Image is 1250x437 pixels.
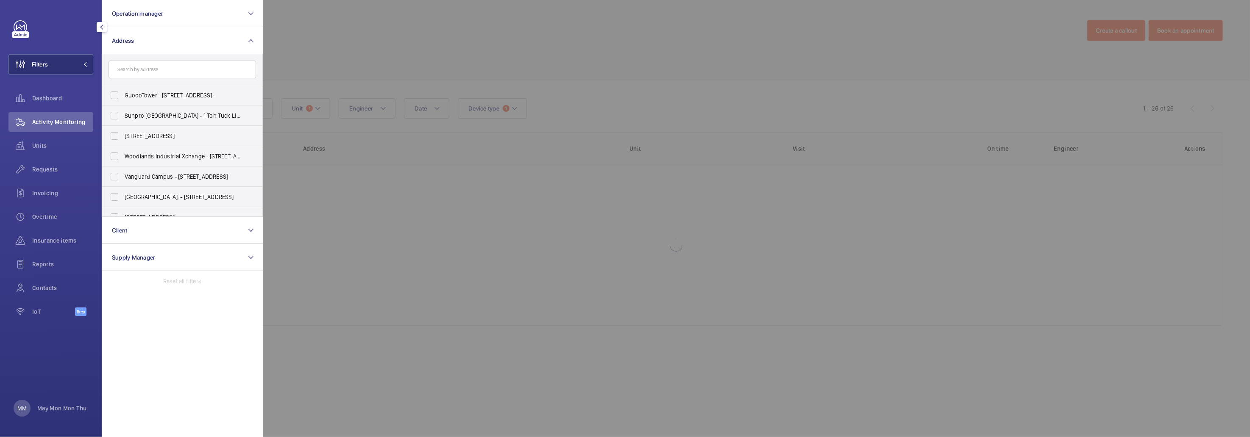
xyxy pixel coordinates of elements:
button: Filters [8,54,93,75]
span: Reports [32,260,93,268]
span: Activity Monitoring [32,118,93,126]
p: May Mon Mon Thu [37,404,86,412]
p: MM [17,404,27,412]
span: Overtime [32,213,93,221]
span: Contacts [32,284,93,292]
span: Requests [32,165,93,174]
span: Invoicing [32,189,93,197]
span: Filters [32,60,48,69]
span: Beta [75,307,86,316]
span: Dashboard [32,94,93,102]
span: IoT [32,307,75,316]
span: Insurance items [32,236,93,245]
span: Units [32,141,93,150]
